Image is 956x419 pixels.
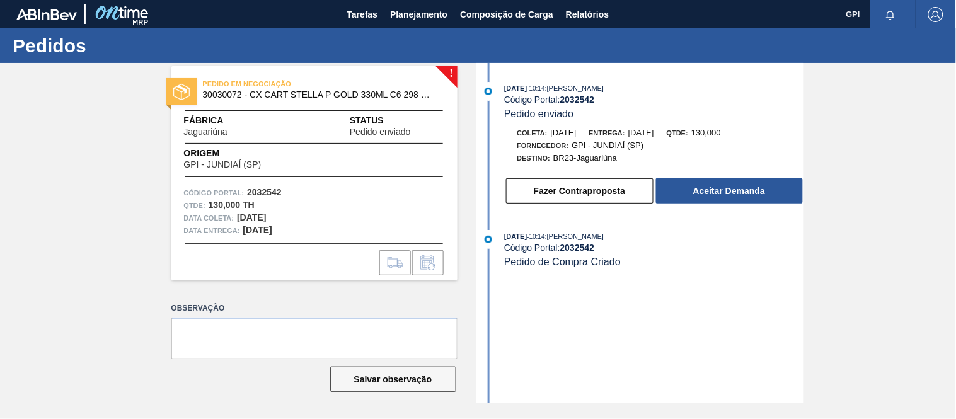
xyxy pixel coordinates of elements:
span: Composição de Carga [460,7,553,22]
strong: 130,000 TH [209,200,255,210]
span: [DATE] [504,232,527,240]
span: Relatórios [566,7,609,22]
span: PEDIDO EM NEGOCIAÇÃO [203,77,379,90]
span: Planejamento [390,7,447,22]
button: Fazer Contraproposta [506,178,654,204]
strong: 2032542 [247,187,282,197]
span: Qtde : [184,199,205,212]
label: Observação [171,299,458,318]
button: Salvar observação [330,367,456,392]
span: Qtde: [667,129,688,137]
span: Código Portal: [184,187,245,199]
strong: 2032542 [560,243,595,253]
img: Logout [928,7,943,22]
span: Entrega: [589,129,625,137]
span: - 10:14 [527,233,545,240]
strong: [DATE] [237,212,266,222]
span: Data entrega: [184,224,240,237]
span: BR23-Jaguariúna [553,153,617,163]
span: Fábrica [184,114,267,127]
span: : [PERSON_NAME] [545,84,604,92]
span: Fornecedor: [517,142,569,149]
img: status [173,84,190,100]
img: atual [485,88,492,95]
span: Status [350,114,444,127]
div: Ir para Composição de Carga [379,250,411,275]
span: Destino: [517,154,551,162]
span: Tarefas [347,7,377,22]
span: Jaguariúna [184,127,227,137]
span: GPI - JUNDIAÍ (SP) [184,160,262,169]
h1: Pedidos [13,38,236,53]
button: Aceitar Demanda [656,178,803,204]
span: Pedido enviado [350,127,411,137]
span: [DATE] [628,128,654,137]
img: atual [485,236,492,243]
span: GPI - JUNDIAÍ (SP) [572,141,643,150]
span: - 10:14 [527,85,545,92]
span: 30030072 - CX CART STELLA P GOLD 330ML C6 298 NIV23 [203,90,432,100]
div: Código Portal: [504,243,803,253]
span: [DATE] [551,128,577,137]
span: Pedido de Compra Criado [504,256,621,267]
span: [DATE] [504,84,527,92]
button: Notificações [870,6,911,23]
span: Data coleta: [184,212,234,224]
span: Pedido enviado [504,108,573,119]
span: Coleta: [517,129,548,137]
span: : [PERSON_NAME] [545,232,604,240]
strong: 2032542 [560,95,595,105]
img: TNhmsLtSVTkK8tSr43FrP2fwEKptu5GPRR3wAAAABJRU5ErkJggg== [16,9,77,20]
div: Código Portal: [504,95,803,105]
span: Origem [184,147,297,160]
strong: [DATE] [243,225,272,235]
div: Informar alteração no pedido [412,250,444,275]
span: 130,000 [691,128,721,137]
